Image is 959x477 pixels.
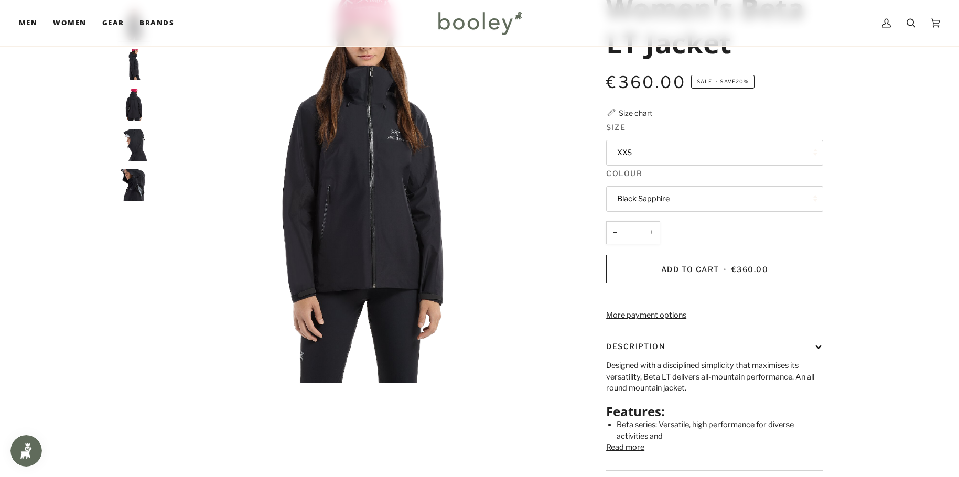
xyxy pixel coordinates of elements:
span: • [721,265,729,274]
span: Size [606,122,626,133]
img: Booley [434,8,525,38]
input: Quantity [606,221,660,245]
a: More payment options [606,310,823,321]
span: Colour [606,168,642,179]
button: Description [606,332,823,360]
span: Women [53,18,86,28]
button: XXS [606,140,823,166]
img: Women's Beta LT Jacket [118,89,150,121]
span: Sale [697,79,712,84]
span: Brands [139,18,174,28]
p: Designed with a disciplined simplicity that maximises its versatility, Beta LT delivers all-mount... [606,360,823,394]
img: Arc'Teryx Women's Beta LT Jacket - Booley Galway [118,49,150,80]
div: Size chart [619,107,652,118]
span: €360.00 [606,72,686,92]
iframe: Button to open loyalty program pop-up [10,435,42,467]
span: Gear [102,18,124,28]
button: Read more [606,442,644,453]
img: Arc'Teryx Women's Beta LT Jacket - Booley Galway [118,169,150,201]
button: Add to Cart • €360.00 [606,255,823,283]
span: Save [691,75,755,89]
button: Black Sapphire [606,186,823,212]
span: 20% [736,79,749,84]
span: Men [19,18,37,28]
img: Arc'Teryx Women's Beta LT Jacket - Booley Galway [118,129,150,161]
span: Add to Cart [661,265,719,274]
button: + [643,221,660,245]
span: €360.00 [731,265,769,274]
button: − [606,221,623,245]
h2: Features: [606,404,823,419]
em: • [714,79,720,84]
li: Beta series: Versatile, high performance for diverse activities and [617,419,823,442]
